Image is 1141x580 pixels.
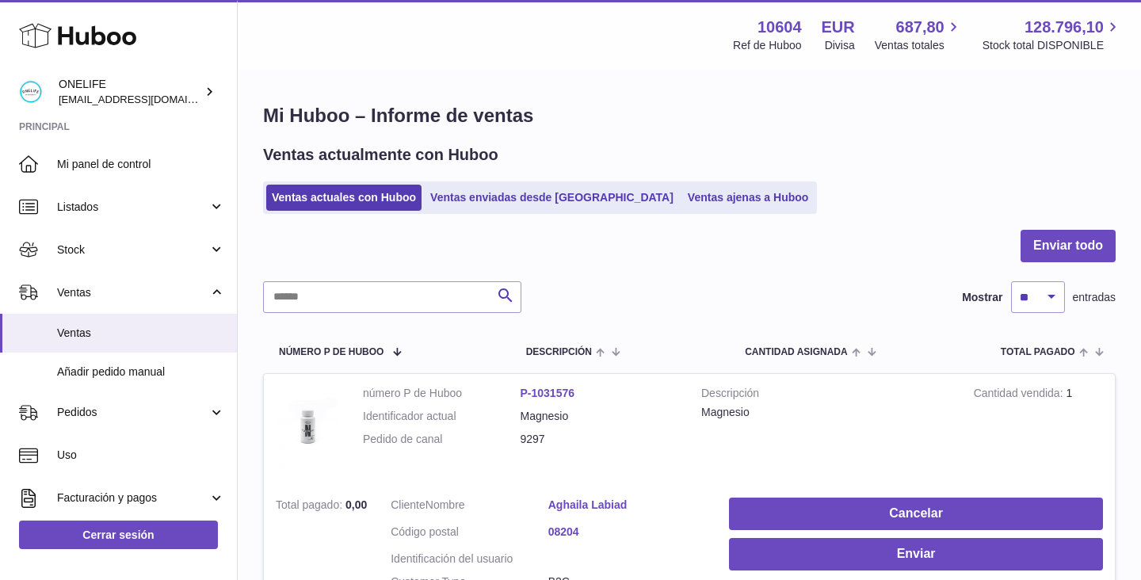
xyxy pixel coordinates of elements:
span: Facturación y pagos [57,490,208,506]
td: 1 [962,374,1115,487]
strong: 10604 [757,17,802,38]
span: Cliente [391,498,425,511]
span: 128.796,10 [1025,17,1104,38]
span: Stock [57,242,208,258]
label: Mostrar [962,290,1002,305]
span: 687,80 [896,17,944,38]
button: Cancelar [729,498,1103,530]
strong: Descripción [701,386,950,405]
h2: Ventas actualmente con Huboo [263,144,498,166]
button: Enviar todo [1021,230,1116,262]
span: Descripción [526,347,592,357]
a: Ventas ajenas a Huboo [682,185,815,211]
strong: EUR [822,17,855,38]
a: 687,80 Ventas totales [875,17,963,53]
strong: Total pagado [276,498,345,515]
img: administracion@onelifespain.com [19,80,43,104]
span: 0,00 [345,498,367,511]
a: 08204 [548,525,706,540]
span: Uso [57,448,225,463]
img: 1739189805.jpg [276,386,339,471]
div: Divisa [825,38,855,53]
span: Ventas [57,326,225,341]
span: [EMAIL_ADDRESS][DOMAIN_NAME] [59,93,233,105]
dt: Identificación del usuario [391,551,548,567]
span: Listados [57,200,208,215]
span: entradas [1073,290,1116,305]
dd: Magnesio [521,409,678,424]
a: Aghaila Labiad [548,498,706,513]
dt: Pedido de canal [363,432,521,447]
span: Mi panel de control [57,157,225,172]
dt: Identificador actual [363,409,521,424]
button: Enviar [729,538,1103,570]
dt: número P de Huboo [363,386,521,401]
strong: Cantidad vendida [974,387,1067,403]
span: Total pagado [1001,347,1075,357]
a: 128.796,10 Stock total DISPONIBLE [983,17,1122,53]
span: Cantidad ASIGNADA [745,347,848,357]
span: Ventas [57,285,208,300]
span: Ventas totales [875,38,963,53]
a: P-1031576 [521,387,575,399]
dt: Nombre [391,498,548,517]
a: Cerrar sesión [19,521,218,549]
div: Magnesio [701,405,950,420]
div: Ref de Huboo [733,38,801,53]
span: número P de Huboo [279,347,384,357]
h1: Mi Huboo – Informe de ventas [263,103,1116,128]
a: Ventas actuales con Huboo [266,185,422,211]
div: ONELIFE [59,77,201,107]
a: Ventas enviadas desde [GEOGRAPHIC_DATA] [425,185,679,211]
span: Añadir pedido manual [57,364,225,380]
span: Stock total DISPONIBLE [983,38,1122,53]
dd: 9297 [521,432,678,447]
dt: Código postal [391,525,548,544]
span: Pedidos [57,405,208,420]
